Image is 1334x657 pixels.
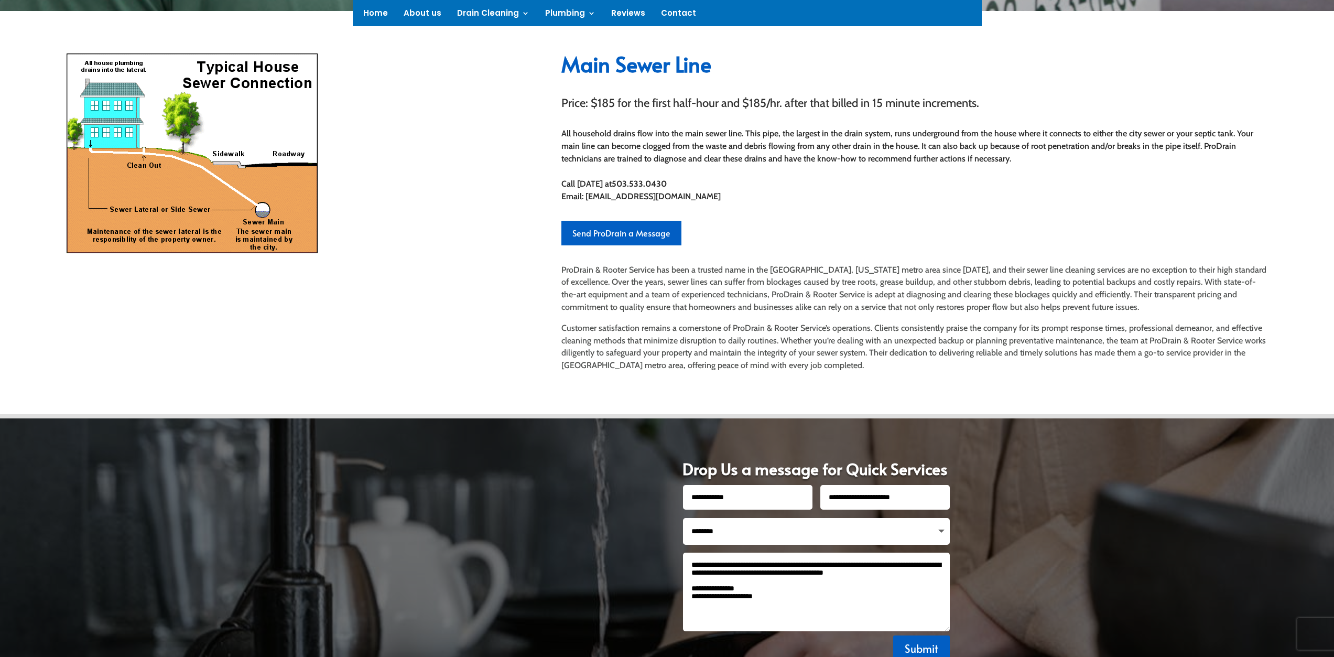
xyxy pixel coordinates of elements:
[661,9,696,21] a: Contact
[363,9,388,21] a: Home
[545,9,595,21] a: Plumbing
[611,9,645,21] a: Reviews
[457,9,529,21] a: Drain Cleaning
[561,191,721,201] span: Email: [EMAIL_ADDRESS][DOMAIN_NAME]
[682,461,950,485] h1: Drop Us a message for Quick Services
[561,322,1267,372] p: Customer satisfaction remains a cornerstone of ProDrain & Rooter Service’s operations. Clients co...
[561,49,711,78] span: Main Sewer Line
[561,221,681,245] a: Send ProDrain a Message
[561,98,1267,114] h3: Price: $185 for the first half-hour and $185/hr. after that billed in 15 minute increments.
[561,179,612,189] span: Call [DATE] at
[612,179,667,189] strong: 503.533.0430
[561,127,1267,165] p: All household drains flow into the main sewer line. This pipe, the largest in the drain system, r...
[404,9,441,21] a: About us
[561,264,1267,322] p: ProDrain & Rooter Service has been a trusted name in the [GEOGRAPHIC_DATA], [US_STATE] metro area...
[67,53,318,253] img: Typical Main Line Depiction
